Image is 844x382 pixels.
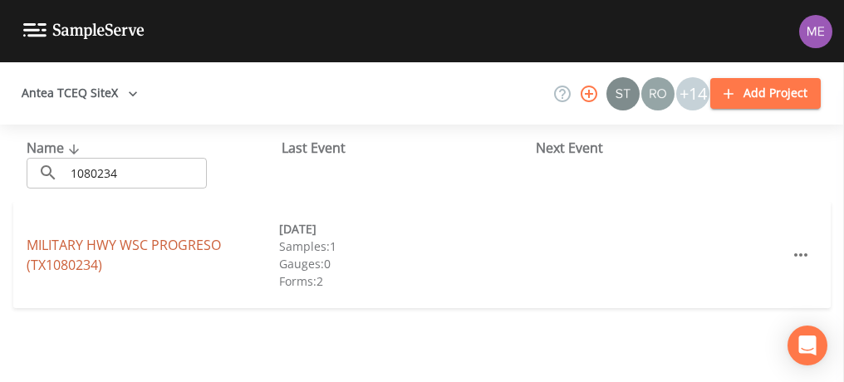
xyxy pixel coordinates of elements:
img: d4d65db7c401dd99d63b7ad86343d265 [799,15,832,48]
a: MILITARY HWY WSC PROGRESO (TX1080234) [27,236,221,274]
span: Name [27,139,84,157]
div: Gauges: 0 [279,255,532,272]
div: Next Event [536,138,791,158]
button: Add Project [710,78,821,109]
button: Antea TCEQ SiteX [15,78,145,109]
img: 7e5c62b91fde3b9fc00588adc1700c9a [641,77,675,110]
div: Samples: 1 [279,238,532,255]
div: +14 [676,77,709,110]
div: Stan Porter [606,77,640,110]
img: c0670e89e469b6405363224a5fca805c [606,77,640,110]
div: Open Intercom Messenger [788,326,827,365]
div: [DATE] [279,220,532,238]
div: Forms: 2 [279,272,532,290]
div: Rodolfo Ramirez [640,77,675,110]
img: logo [23,23,145,39]
div: Last Event [282,138,537,158]
input: Search Projects [65,158,207,189]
